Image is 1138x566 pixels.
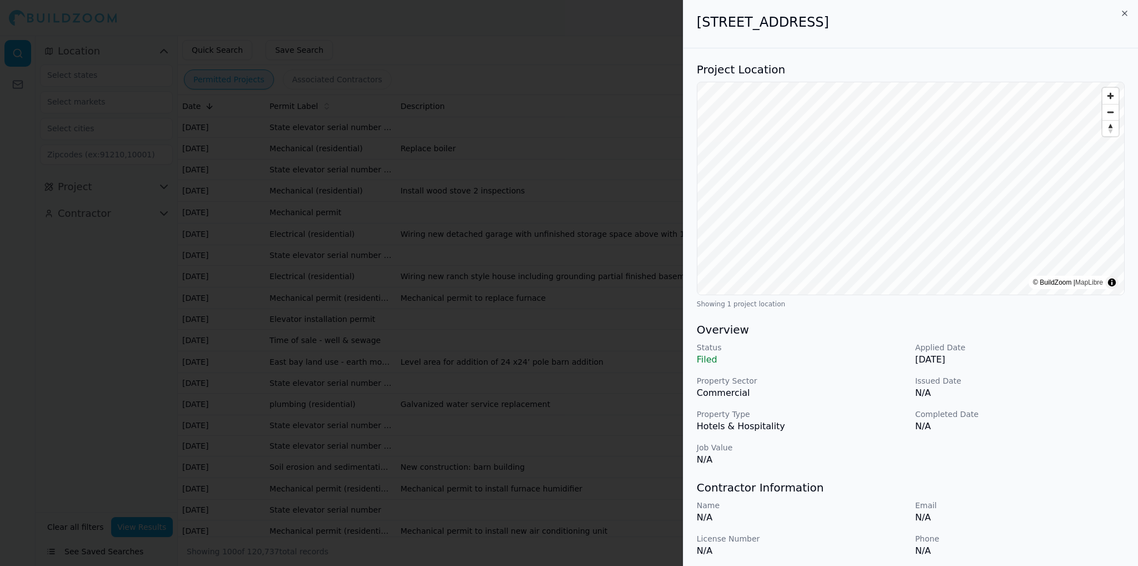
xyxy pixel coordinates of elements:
[1105,276,1119,289] summary: Toggle attribution
[697,375,906,386] p: Property Sector
[697,480,1125,495] h3: Contractor Information
[1102,88,1119,104] button: Zoom in
[1102,104,1119,120] button: Zoom out
[915,353,1125,366] p: [DATE]
[915,386,1125,400] p: N/A
[697,533,906,544] p: License Number
[697,420,906,433] p: Hotels & Hospitality
[915,375,1125,386] p: Issued Date
[697,353,906,366] p: Filed
[915,511,1125,524] p: N/A
[1102,120,1119,136] button: Reset bearing to north
[697,342,906,353] p: Status
[697,386,906,400] p: Commercial
[915,420,1125,433] p: N/A
[1075,279,1103,286] a: MapLibre
[697,82,1125,295] canvas: Map
[915,409,1125,420] p: Completed Date
[915,533,1125,544] p: Phone
[915,500,1125,511] p: Email
[697,500,906,511] p: Name
[697,442,906,453] p: Job Value
[697,544,906,558] p: N/A
[697,322,1125,337] h3: Overview
[697,62,1125,77] h3: Project Location
[915,342,1125,353] p: Applied Date
[697,409,906,420] p: Property Type
[697,300,1125,309] div: Showing 1 project location
[697,13,1125,31] h2: [STREET_ADDRESS]
[697,511,906,524] p: N/A
[697,453,906,466] p: N/A
[1033,277,1103,288] div: © BuildZoom |
[915,544,1125,558] p: N/A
